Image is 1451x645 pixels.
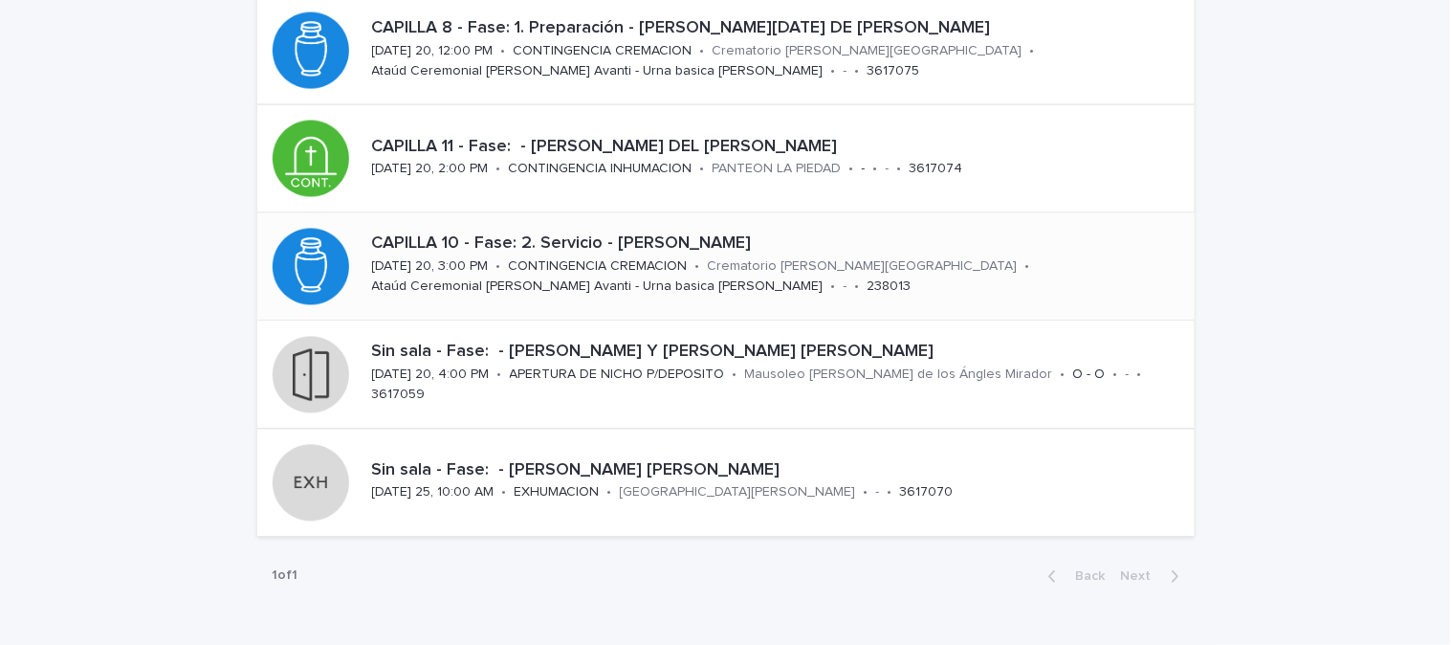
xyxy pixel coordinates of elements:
[514,43,693,59] p: CONTINGENCIA CREMACION
[900,485,954,501] p: 3617070
[910,161,963,177] p: 3617074
[700,161,705,177] p: •
[372,63,824,79] p: Ataúd Ceremonial [PERSON_NAME] Avanti - Urna basica [PERSON_NAME]
[849,161,854,177] p: •
[372,367,490,384] p: [DATE] 20, 4:00 PM
[745,367,1053,384] p: Mausoleo [PERSON_NAME] de los Ángles Mirador
[510,367,725,384] p: APERTURA DE NICHO P/DEPOSITO
[372,259,489,276] p: [DATE] 20, 3:00 PM
[1137,367,1142,384] p: •
[501,43,506,59] p: •
[888,485,892,501] p: •
[1061,367,1066,384] p: •
[868,63,920,79] p: 3617075
[502,485,507,501] p: •
[844,279,847,296] p: -
[257,322,1195,430] a: Sin sala - Fase: - [PERSON_NAME] Y [PERSON_NAME] [PERSON_NAME][DATE] 20, 4:00 PM•APERTURA DE NICH...
[497,367,502,384] p: •
[509,259,688,276] p: CONTINGENCIA CREMACION
[1113,367,1118,384] p: •
[855,63,860,79] p: •
[496,259,501,276] p: •
[713,161,842,177] p: PANTEON LA PIEDAD
[864,485,868,501] p: •
[1126,367,1130,384] p: -
[897,161,902,177] p: •
[1065,570,1106,584] span: Back
[844,63,847,79] p: -
[515,485,600,501] p: EXHUMACION
[1030,43,1035,59] p: •
[607,485,612,501] p: •
[372,388,426,404] p: 3617059
[1113,568,1195,586] button: Next
[873,161,878,177] p: •
[876,485,880,501] p: -
[862,161,866,177] p: -
[620,485,856,501] p: [GEOGRAPHIC_DATA][PERSON_NAME]
[1033,568,1113,586] button: Back
[831,279,836,296] p: •
[1025,259,1030,276] p: •
[257,213,1195,322] a: CAPILLA 10 - Fase: 2. Servicio - [PERSON_NAME][DATE] 20, 3:00 PM•CONTINGENCIA CREMACION•Crematori...
[257,430,1195,538] a: Sin sala - Fase: - [PERSON_NAME] [PERSON_NAME][DATE] 25, 10:00 AM•EXHUMACION•[GEOGRAPHIC_DATA][PE...
[372,485,495,501] p: [DATE] 25, 10:00 AM
[372,279,824,296] p: Ataúd Ceremonial [PERSON_NAME] Avanti - Urna basica [PERSON_NAME]
[372,161,489,177] p: [DATE] 20, 2:00 PM
[1121,570,1163,584] span: Next
[713,43,1022,59] p: Crematorio [PERSON_NAME][GEOGRAPHIC_DATA]
[855,279,860,296] p: •
[372,461,1187,482] p: Sin sala - Fase: - [PERSON_NAME] [PERSON_NAME]
[372,343,1187,364] p: Sin sala - Fase: - [PERSON_NAME] Y [PERSON_NAME] [PERSON_NAME]
[886,161,890,177] p: -
[708,259,1018,276] p: Crematorio [PERSON_NAME][GEOGRAPHIC_DATA]
[257,105,1195,213] a: CAPILLA 11 - Fase: - [PERSON_NAME] DEL [PERSON_NAME][DATE] 20, 2:00 PM•CONTINGENCIA INHUMACION•PA...
[372,18,1187,39] p: CAPILLA 8 - Fase: 1. Preparación - [PERSON_NAME][DATE] DE [PERSON_NAME]
[695,259,700,276] p: •
[700,43,705,59] p: •
[372,137,1187,158] p: CAPILLA 11 - Fase: - [PERSON_NAME] DEL [PERSON_NAME]
[1073,367,1106,384] p: O - O
[509,161,693,177] p: CONTINGENCIA INHUMACION
[257,553,314,600] p: 1 of 1
[733,367,737,384] p: •
[496,161,501,177] p: •
[868,279,912,296] p: 238013
[372,43,494,59] p: [DATE] 20, 12:00 PM
[831,63,836,79] p: •
[372,234,1187,256] p: CAPILLA 10 - Fase: 2. Servicio - [PERSON_NAME]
